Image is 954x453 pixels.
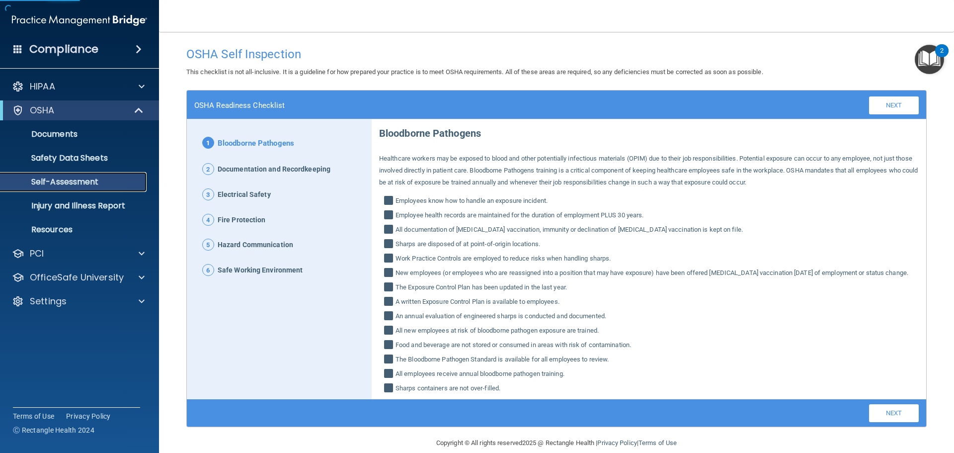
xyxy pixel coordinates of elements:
[202,264,214,276] span: 6
[597,439,636,447] a: Privacy Policy
[12,81,145,92] a: HIPAA
[66,411,111,421] a: Privacy Policy
[218,264,303,277] span: Safe Working Environment
[12,248,145,260] a: PCI
[186,68,763,76] span: This checklist is not all-inclusive. It is a guideline for how prepared your practice is to meet ...
[384,384,396,394] input: Sharps containers are not over‐filled.
[194,101,285,110] h4: OSHA Readiness Checklist
[940,51,944,64] div: 2
[30,81,55,92] p: HIPAA
[30,248,44,260] p: PCI
[396,238,540,250] span: Sharps are disposed of at point‐of‐origin locations.
[13,425,94,435] span: Ⓒ Rectangle Health 2024
[384,356,396,365] input: The Bloodborne Pathogen Standard is available for all employees to review.
[6,225,142,235] p: Resources
[396,281,567,293] span: The Exposure Control Plan has been updated in the last year.
[12,295,145,307] a: Settings
[202,214,214,226] span: 4
[384,255,396,265] input: Work Practice Controls are employed to reduce risks when handling sharps.
[6,153,142,163] p: Safety Data Sheets
[30,272,124,283] p: OfficeSafe University
[379,153,919,188] p: Healthcare workers may be exposed to blood and other potentially infectious materials (OPIM) due ...
[12,272,145,283] a: OfficeSafe University
[396,253,611,265] span: Work Practice Controls are employed to reduce risks when handling sharps.
[379,119,919,143] p: Bloodborne Pathogens
[6,177,142,187] p: Self-Assessment
[396,382,500,394] span: Sharps containers are not over‐filled.
[202,137,214,149] span: 1
[384,298,396,308] input: A written Exposure Control Plan is available to employees.
[218,239,293,252] span: Hazard Communication
[384,240,396,250] input: Sharps are disposed of at point‐of‐origin locations.
[12,104,144,116] a: OSHA
[384,327,396,337] input: All new employees at risk of bloodborne pathogen exposure are trained.
[384,312,396,322] input: An annual evaluation of engineered sharps is conducted and documented.
[396,267,908,279] span: New employees (or employees who are reassigned into a position that may have exposure) have been ...
[6,129,142,139] p: Documents
[30,104,55,116] p: OSHA
[384,211,396,221] input: Employee health records are maintained for the duration of employment PLUS 30 years.
[396,368,564,380] span: All employees receive annual bloodborne pathogen training.
[869,96,919,114] a: Next
[384,370,396,380] input: All employees receive annual bloodborne pathogen training.
[30,295,67,307] p: Settings
[384,197,396,207] input: Employees know how to handle an exposure incident.
[6,201,142,211] p: Injury and Illness Report
[202,163,214,175] span: 2
[915,45,944,74] button: Open Resource Center, 2 new notifications
[218,163,330,176] span: Documentation and Recordkeeping
[396,296,559,308] span: A written Exposure Control Plan is available to employees.
[202,188,214,200] span: 3
[396,354,609,365] span: The Bloodborne Pathogen Standard is available for all employees to review.
[218,188,271,201] span: Electrical Safety
[13,411,54,421] a: Terms of Use
[396,325,599,337] span: All new employees at risk of bloodborne pathogen exposure are trained.
[12,10,147,30] img: PMB logo
[396,224,743,236] span: All documentation of [MEDICAL_DATA] vaccination, immunity or declination of [MEDICAL_DATA] vaccin...
[396,195,548,207] span: Employees know how to handle an exposure incident.
[638,439,677,447] a: Terms of Use
[218,137,294,151] span: Bloodborne Pathogens
[396,339,631,351] span: Food and beverage are not stored or consumed in areas with risk of contamination.
[384,226,396,236] input: All documentation of [MEDICAL_DATA] vaccination, immunity or declination of [MEDICAL_DATA] vaccin...
[384,341,396,351] input: Food and beverage are not stored or consumed in areas with risk of contamination.
[396,209,643,221] span: Employee health records are maintained for the duration of employment PLUS 30 years.
[29,42,98,56] h4: Compliance
[186,48,927,61] h4: OSHA Self Inspection
[218,214,266,227] span: Fire Protection
[782,382,942,422] iframe: Drift Widget Chat Controller
[202,239,214,251] span: 5
[384,269,396,279] input: New employees (or employees who are reassigned into a position that may have exposure) have been ...
[384,283,396,293] input: The Exposure Control Plan has been updated in the last year.
[396,310,606,322] span: An annual evaluation of engineered sharps is conducted and documented.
